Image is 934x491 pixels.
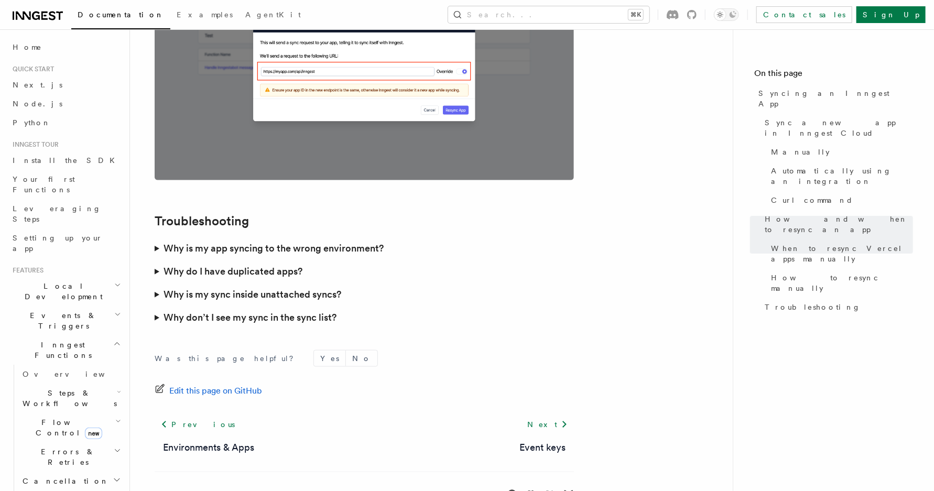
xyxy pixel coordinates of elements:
a: Previous [155,415,241,434]
a: Home [8,38,123,57]
span: Node.js [13,100,62,108]
span: How and when to resync an app [765,214,913,235]
summary: Why do I have duplicated apps? [155,260,574,283]
summary: Why don’t I see my sync in the sync list? [155,306,574,329]
a: Overview [18,365,123,384]
span: Manually [771,147,830,157]
span: Events & Triggers [8,310,114,331]
button: Events & Triggers [8,306,123,335]
span: Your first Functions [13,175,75,194]
a: Documentation [71,3,170,29]
span: Curl command [771,195,853,205]
span: Quick start [8,65,54,73]
span: Next.js [13,81,62,89]
span: AgentKit [245,10,301,19]
span: Syncing an Inngest App [758,88,913,109]
span: Flow Control [18,417,115,438]
h3: Why is my sync inside unattached syncs? [164,287,341,302]
span: Inngest tour [8,140,59,149]
a: Next [521,415,574,434]
a: Next.js [8,75,123,94]
button: Flow Controlnew [18,413,123,442]
a: Install the SDK [8,151,123,170]
a: Setting up your app [8,228,123,258]
a: Node.js [8,94,123,113]
span: Troubleshooting [765,302,861,312]
button: No [346,351,377,366]
a: Your first Functions [8,170,123,199]
p: Was this page helpful? [155,353,301,364]
span: Cancellation [18,476,109,486]
h3: Why don’t I see my sync in the sync list? [164,310,336,325]
a: Automatically using an integration [767,161,913,191]
span: When to resync Vercel apps manually [771,243,913,264]
a: AgentKit [239,3,307,28]
span: Edit this page on GitHub [169,384,262,398]
a: Environments & Apps [163,440,254,455]
span: Errors & Retries [18,446,114,467]
button: Cancellation [18,472,123,490]
h3: Why is my app syncing to the wrong environment? [164,241,384,256]
a: How to resync manually [767,268,913,298]
button: Inngest Functions [8,335,123,365]
span: Sync a new app in Inngest Cloud [765,117,913,138]
span: Setting up your app [13,234,103,253]
span: How to resync manually [771,272,913,293]
button: Toggle dark mode [714,8,739,21]
span: Steps & Workflows [18,388,117,409]
a: Troubleshooting [155,214,249,228]
span: Python [13,118,51,127]
button: Yes [314,351,345,366]
button: Errors & Retries [18,442,123,472]
span: Inngest Functions [8,340,113,361]
span: Local Development [8,281,114,302]
button: Search...⌘K [448,6,649,23]
a: Contact sales [756,6,852,23]
span: Automatically using an integration [771,166,913,187]
a: How and when to resync an app [761,210,913,239]
a: Edit this page on GitHub [155,384,262,398]
summary: Why is my sync inside unattached syncs? [155,283,574,306]
a: Manually [767,143,913,161]
a: Sync a new app in Inngest Cloud [761,113,913,143]
kbd: ⌘K [628,9,643,20]
span: Documentation [78,10,164,19]
span: Leveraging Steps [13,204,101,223]
a: Sign Up [856,6,926,23]
h3: Why do I have duplicated apps? [164,264,302,279]
a: Curl command [767,191,913,210]
button: Local Development [8,277,123,306]
a: When to resync Vercel apps manually [767,239,913,268]
a: Event keys [519,440,566,455]
h4: On this page [754,67,913,84]
summary: Why is my app syncing to the wrong environment? [155,237,574,260]
span: Examples [177,10,233,19]
span: Overview [23,370,131,378]
a: Syncing an Inngest App [754,84,913,113]
a: Troubleshooting [761,298,913,317]
a: Python [8,113,123,132]
span: Home [13,42,42,52]
a: Leveraging Steps [8,199,123,228]
span: new [85,428,102,439]
button: Steps & Workflows [18,384,123,413]
span: Install the SDK [13,156,121,165]
span: Features [8,266,44,275]
a: Examples [170,3,239,28]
